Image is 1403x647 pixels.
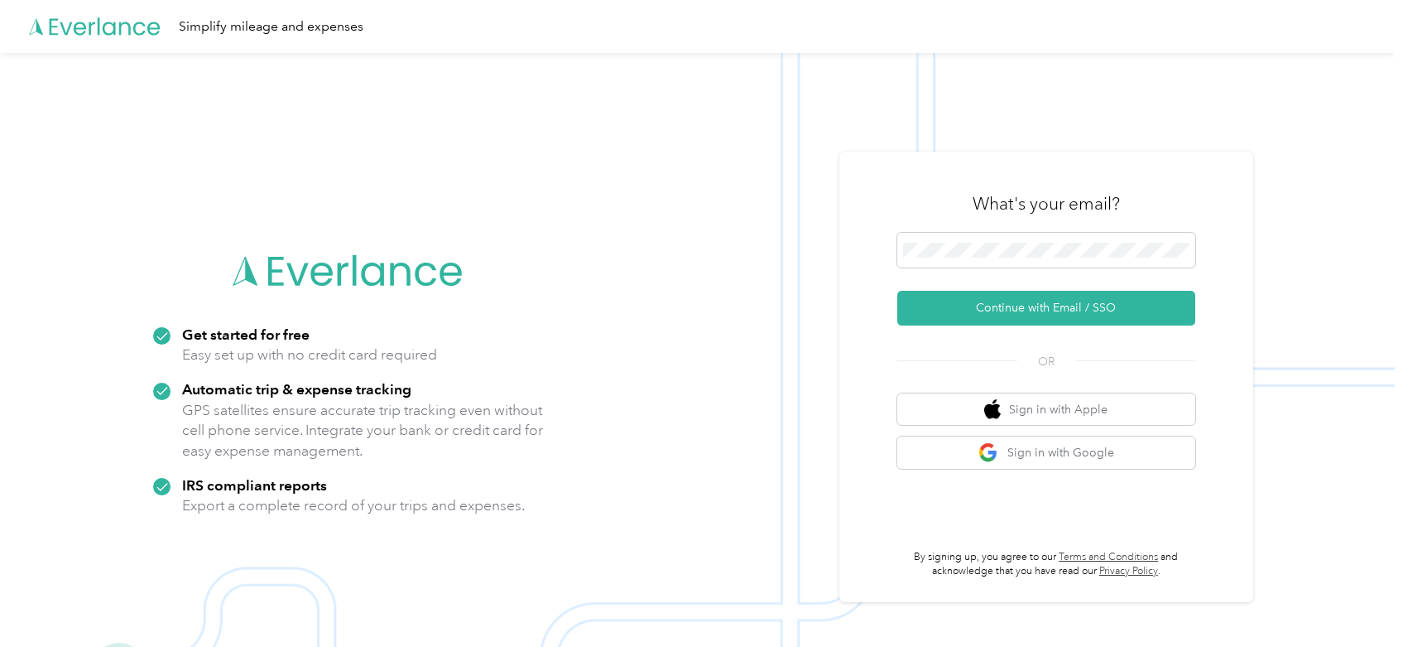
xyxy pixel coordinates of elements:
[182,326,310,343] strong: Get started for free
[179,17,363,37] div: Simplify mileage and expenses
[182,380,411,398] strong: Automatic trip & expense tracking
[897,394,1195,426] button: apple logoSign in with Apple
[182,345,437,365] p: Easy set up with no credit card required
[1017,353,1075,370] span: OR
[182,495,525,516] p: Export a complete record of your trips and expenses.
[182,476,327,494] strong: IRS compliant reports
[1099,565,1158,577] a: Privacy Policy
[973,192,1120,215] h3: What's your email?
[182,400,544,461] p: GPS satellites ensure accurate trip tracking even without cell phone service. Integrate your bank...
[897,550,1195,579] p: By signing up, you agree to our and acknowledge that you have read our .
[1059,551,1158,563] a: Terms and Conditions
[984,399,1001,420] img: apple logo
[978,442,999,463] img: google logo
[897,291,1195,326] button: Continue with Email / SSO
[897,437,1195,469] button: google logoSign in with Google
